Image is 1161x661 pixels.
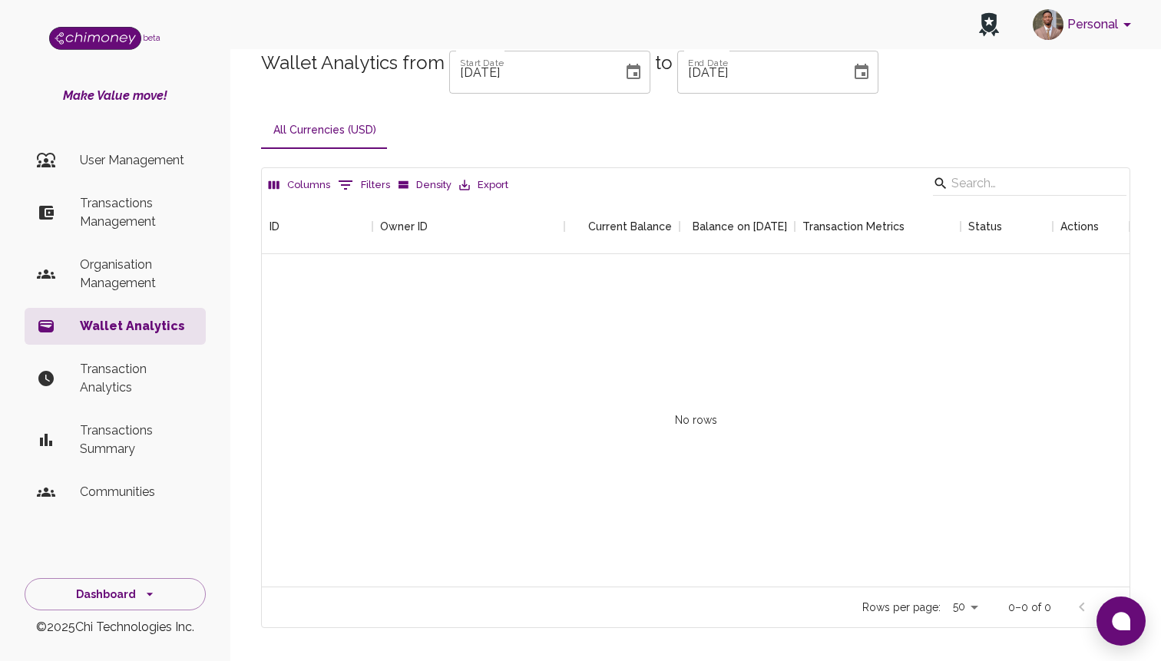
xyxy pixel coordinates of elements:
button: Show filters [334,173,394,197]
div: Owner ID [372,199,564,254]
h5: Wallet Analytics from to [261,51,1130,94]
button: account of current user [1027,5,1143,45]
button: Export [455,174,512,197]
label: End Date [688,56,728,69]
div: 50 [947,596,984,618]
div: Actions [1053,199,1130,254]
div: Transaction Metrics [802,199,905,254]
p: Transactions Management [80,194,193,231]
div: Balance on 03/10/2025 [693,199,787,254]
p: 0–0 of 0 [1008,600,1051,615]
p: Transaction Analytics [80,360,193,397]
div: ID [262,199,372,254]
label: Start Date [460,56,504,69]
div: Owner ID [380,199,428,254]
input: MM/DD/YYYY [449,51,612,94]
div: Search [933,171,1126,199]
div: ID [270,199,279,254]
p: Organisation Management [80,256,193,292]
img: Logo [49,27,141,50]
span: beta [143,33,160,42]
p: User Management [80,151,193,170]
div: Status [968,199,1002,254]
button: Choose date, selected date is Jan 1, 2020 [618,57,649,88]
button: Open chat window [1096,597,1146,646]
p: Rows per page: [862,600,941,615]
div: Current Balance [588,199,672,254]
button: Density [394,174,455,197]
img: avatar [1033,9,1063,40]
p: Communities [80,483,193,501]
p: Wallet Analytics [80,317,193,335]
p: Transactions Summary [80,421,193,458]
div: Actions [1060,199,1099,254]
button: Dashboard [25,578,206,611]
input: MM/DD/YYYY [677,51,840,94]
button: Choose date, selected date is Mar 10, 2025 [846,57,877,88]
div: Transaction Metrics [795,199,961,254]
button: Select columns [265,174,334,197]
div: Status [961,199,1053,254]
input: Search… [951,171,1103,196]
div: Balance on 03/10/2025 [680,199,795,254]
div: Current Balance [564,199,680,254]
button: All Currencies (USD) [261,112,389,149]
